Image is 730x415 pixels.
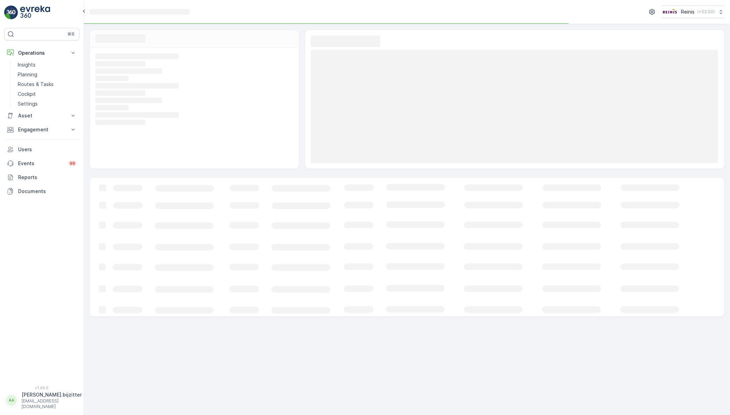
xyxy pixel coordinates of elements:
[18,81,54,88] p: Routes & Tasks
[6,395,17,406] div: AA
[68,31,74,37] p: ⌘B
[22,391,82,398] p: [PERSON_NAME].bijzitter
[15,79,79,89] a: Routes & Tasks
[70,161,75,166] p: 99
[18,61,35,68] p: Insights
[18,112,65,119] p: Asset
[18,174,77,181] p: Reports
[4,156,79,170] a: Events99
[18,126,65,133] p: Engagement
[681,8,695,15] p: Reinis
[4,391,79,409] button: AA[PERSON_NAME].bijzitter[EMAIL_ADDRESS][DOMAIN_NAME]
[18,91,36,98] p: Cockpit
[4,46,79,60] button: Operations
[4,6,18,20] img: logo
[15,70,79,79] a: Planning
[4,109,79,123] button: Asset
[662,8,678,16] img: Reinis-Logo-Vrijstaand_Tekengebied-1-copy2_aBO4n7j.png
[18,188,77,195] p: Documents
[662,6,724,18] button: Reinis(+02:00)
[18,100,38,107] p: Settings
[15,60,79,70] a: Insights
[697,9,715,15] p: ( +02:00 )
[18,146,77,153] p: Users
[18,71,37,78] p: Planning
[4,184,79,198] a: Documents
[18,49,65,56] p: Operations
[15,99,79,109] a: Settings
[4,170,79,184] a: Reports
[22,398,82,409] p: [EMAIL_ADDRESS][DOMAIN_NAME]
[20,6,50,20] img: logo_light-DOdMpM7g.png
[4,143,79,156] a: Users
[15,89,79,99] a: Cockpit
[4,386,79,390] span: v 1.49.0
[4,123,79,137] button: Engagement
[18,160,64,167] p: Events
